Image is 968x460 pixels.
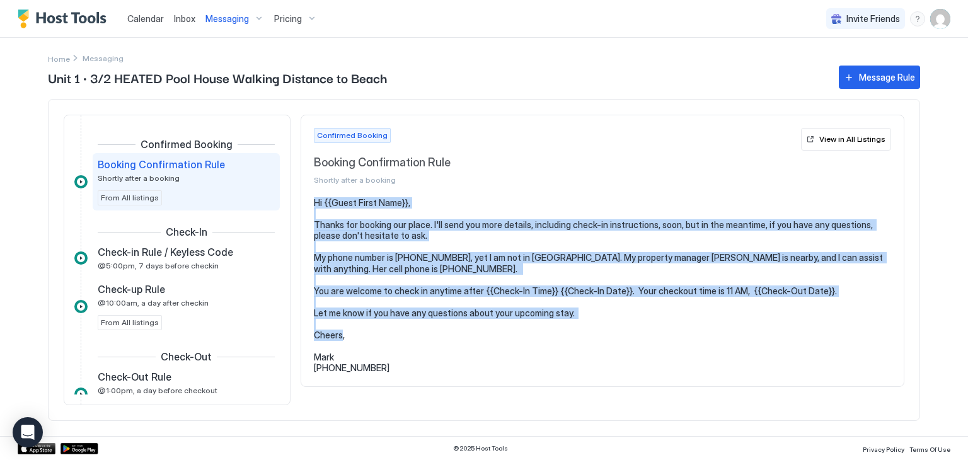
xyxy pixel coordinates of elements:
[909,446,950,453] span: Terms Of Use
[60,443,98,454] a: Google Play Store
[846,13,900,25] span: Invite Friends
[205,13,249,25] span: Messaging
[909,442,950,455] a: Terms Of Use
[127,12,164,25] a: Calendar
[13,417,43,447] div: Open Intercom Messenger
[98,386,217,395] span: @1:00pm, a day before checkout
[314,156,796,170] span: Booking Confirmation Rule
[101,317,159,328] span: From All listings
[161,350,212,363] span: Check-Out
[98,246,233,258] span: Check-in Rule / Keyless Code
[801,128,891,151] button: View in All Listings
[859,71,915,84] div: Message Rule
[317,130,388,141] span: Confirmed Booking
[98,261,219,270] span: @5:00pm, 7 days before checkin
[48,52,70,65] a: Home
[98,158,225,171] span: Booking Confirmation Rule
[166,226,207,238] span: Check-In
[48,68,826,87] span: Unit 1 · 3/2 HEATED Pool House Walking Distance to Beach
[314,175,796,185] span: Shortly after a booking
[98,173,180,183] span: Shortly after a booking
[83,54,124,63] span: Breadcrumb
[930,9,950,29] div: User profile
[98,298,209,308] span: @10:00am, a day after checkin
[910,11,925,26] div: menu
[314,197,891,374] pre: Hi {{Guest First Name}}, Thanks for booking our place. I'll send you more details, including chec...
[18,9,112,28] a: Host Tools Logo
[48,54,70,64] span: Home
[819,134,885,145] div: View in All Listings
[863,446,904,453] span: Privacy Policy
[863,442,904,455] a: Privacy Policy
[839,66,920,89] button: Message Rule
[101,192,159,204] span: From All listings
[141,138,233,151] span: Confirmed Booking
[48,52,70,65] div: Breadcrumb
[98,371,171,383] span: Check-Out Rule
[98,283,165,296] span: Check-up Rule
[174,12,195,25] a: Inbox
[174,13,195,24] span: Inbox
[274,13,302,25] span: Pricing
[18,443,55,454] a: App Store
[453,444,508,452] span: © 2025 Host Tools
[127,13,164,24] span: Calendar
